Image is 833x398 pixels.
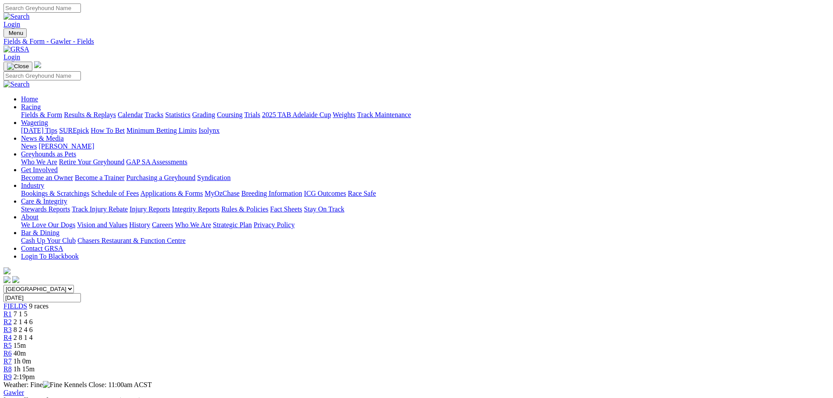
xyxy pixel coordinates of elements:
[140,190,203,197] a: Applications & Forms
[21,119,48,126] a: Wagering
[3,21,20,28] a: Login
[21,111,830,119] div: Racing
[3,302,27,310] span: FIELDS
[333,111,356,118] a: Weights
[3,350,12,357] a: R6
[21,221,830,229] div: About
[14,318,33,325] span: 2 1 4 6
[118,111,143,118] a: Calendar
[21,182,44,189] a: Industry
[165,111,191,118] a: Statistics
[21,237,830,245] div: Bar & Dining
[21,197,67,205] a: Care & Integrity
[3,334,12,341] a: R4
[304,190,346,197] a: ICG Outcomes
[3,310,12,318] span: R1
[21,190,830,197] div: Industry
[14,342,26,349] span: 15m
[77,237,185,244] a: Chasers Restaurant & Function Centre
[172,205,220,213] a: Integrity Reports
[3,318,12,325] a: R2
[21,245,63,252] a: Contact GRSA
[12,276,19,283] img: twitter.svg
[199,127,220,134] a: Isolynx
[3,53,20,61] a: Login
[14,365,35,373] span: 1h 15m
[3,373,12,381] a: R9
[21,221,75,228] a: We Love Our Dogs
[21,142,37,150] a: News
[129,205,170,213] a: Injury Reports
[91,127,125,134] a: How To Bet
[262,111,331,118] a: 2025 TAB Adelaide Cup
[77,221,127,228] a: Vision and Values
[126,127,197,134] a: Minimum Betting Limits
[21,127,830,135] div: Wagering
[14,310,28,318] span: 7 1 5
[21,253,79,260] a: Login To Blackbook
[14,334,33,341] span: 2 8 1 4
[59,158,125,166] a: Retire Your Greyhound
[175,221,211,228] a: Who We Are
[3,276,10,283] img: facebook.svg
[3,80,30,88] img: Search
[3,45,29,53] img: GRSA
[14,350,26,357] span: 40m
[21,95,38,103] a: Home
[7,63,29,70] img: Close
[3,71,81,80] input: Search
[21,174,830,182] div: Get Involved
[21,150,76,158] a: Greyhounds as Pets
[3,326,12,333] a: R3
[126,158,188,166] a: GAP SA Assessments
[9,30,23,36] span: Menu
[29,302,49,310] span: 9 races
[3,28,27,38] button: Toggle navigation
[3,62,32,71] button: Toggle navigation
[21,205,70,213] a: Stewards Reports
[21,229,59,236] a: Bar & Dining
[3,365,12,373] a: R8
[21,158,57,166] a: Who We Are
[21,174,73,181] a: Become an Owner
[21,213,38,221] a: About
[3,389,24,396] a: Gawler
[21,127,57,134] a: [DATE] Tips
[241,190,302,197] a: Breeding Information
[21,135,64,142] a: News & Media
[348,190,376,197] a: Race Safe
[59,127,89,134] a: SUREpick
[129,221,150,228] a: History
[217,111,243,118] a: Coursing
[3,293,81,302] input: Select date
[192,111,215,118] a: Grading
[21,142,830,150] div: News & Media
[145,111,164,118] a: Tracks
[152,221,173,228] a: Careers
[21,111,62,118] a: Fields & Form
[3,267,10,274] img: logo-grsa-white.png
[34,61,41,68] img: logo-grsa-white.png
[270,205,302,213] a: Fact Sheets
[304,205,344,213] a: Stay On Track
[21,103,41,111] a: Racing
[3,381,64,388] span: Weather: Fine
[21,237,76,244] a: Cash Up Your Club
[3,342,12,349] a: R5
[205,190,240,197] a: MyOzChase
[21,205,830,213] div: Care & Integrity
[38,142,94,150] a: [PERSON_NAME]
[254,221,295,228] a: Privacy Policy
[3,38,830,45] a: Fields & Form - Gawler - Fields
[126,174,195,181] a: Purchasing a Greyhound
[3,13,30,21] img: Search
[72,205,128,213] a: Track Injury Rebate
